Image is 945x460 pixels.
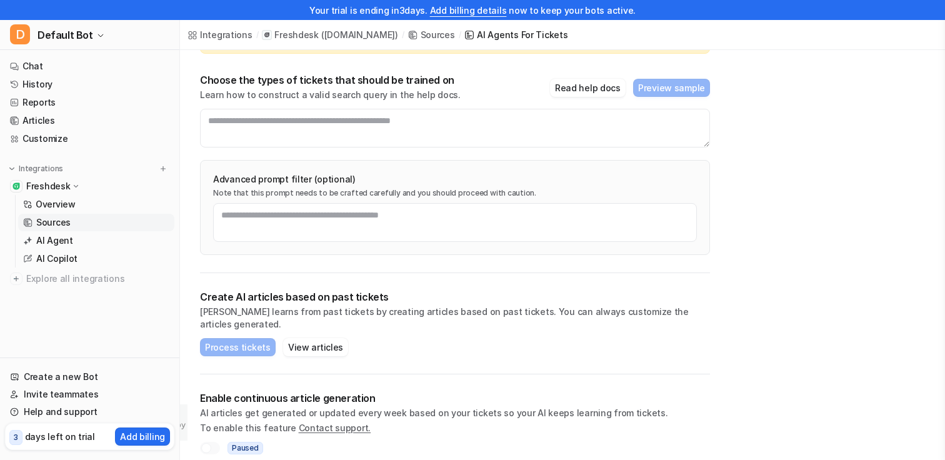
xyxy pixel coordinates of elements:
img: menu_add.svg [159,164,167,173]
span: / [402,29,404,41]
img: Freshdesk [12,182,20,190]
p: Overview [36,198,76,211]
span: Contact support. [299,422,371,433]
p: AI Agent [36,234,73,247]
a: Create a new Bot [5,368,174,386]
div: AI Agents for tickets [477,28,567,41]
p: Create AI articles based on past tickets [200,291,710,303]
div: Domain Overview [47,74,112,82]
p: AI Copilot [36,252,77,265]
a: Customize [5,130,174,147]
p: Sources [36,216,71,229]
a: Reports [5,94,174,111]
img: website_grey.svg [20,32,30,42]
a: Freshdesk([DOMAIN_NAME]) [262,29,397,41]
p: Note that this prompt needs to be crafted carefully and you should proceed with caution. [213,188,697,198]
p: Advanced prompt filter (optional) [213,173,697,186]
img: explore all integrations [10,272,22,285]
span: Explore all integrations [26,269,169,289]
img: logo_orange.svg [20,20,30,30]
div: v 4.0.25 [35,20,61,30]
button: Read help docs [550,79,626,97]
a: AI Agent [18,232,174,249]
a: Integrations [187,28,252,41]
p: Freshdesk [274,29,318,41]
p: Enable continuous article generation [200,392,710,404]
a: AI Copilot [18,250,174,267]
a: Sources [408,28,455,41]
img: tab_domain_overview_orange.svg [34,72,44,82]
button: View articles [283,338,348,356]
a: Sources [18,214,174,231]
span: Paused [227,442,263,454]
p: Learn how to construct a valid search query in the help docs. [200,89,461,101]
p: days left on trial [25,430,95,443]
a: History [5,76,174,93]
a: Add billing details [430,5,507,16]
img: tab_keywords_by_traffic_grey.svg [124,72,134,82]
p: 3 [14,432,18,443]
div: Sources [421,28,455,41]
a: Explore all integrations [5,270,174,287]
p: Add billing [120,430,165,443]
span: / [459,29,461,41]
a: Overview [18,196,174,213]
div: Keywords by Traffic [138,74,211,82]
button: Add billing [115,427,170,446]
a: Chat [5,57,174,75]
p: Freshdesk [26,180,70,192]
button: Integrations [5,162,67,175]
p: [PERSON_NAME] learns from past tickets by creating articles based on past tickets. You can always... [200,306,710,331]
a: Help and support [5,403,174,421]
div: Integrations [200,28,252,41]
p: To enable this feature [200,422,710,434]
p: Choose the types of tickets that should be trained on [200,74,461,86]
button: Preview sample [633,79,710,97]
div: Domain: [URL] [32,32,89,42]
a: Invite teammates [5,386,174,403]
button: Process tickets [200,338,276,356]
p: AI articles get generated or updated every week based on your tickets so your AI keeps learning f... [200,407,710,419]
span: / [256,29,259,41]
p: ( [DOMAIN_NAME] ) [321,29,398,41]
img: expand menu [7,164,16,173]
p: Integrations [19,164,63,174]
a: Articles [5,112,174,129]
a: AI Agents for tickets [464,28,567,41]
span: Default Bot [37,26,93,44]
span: D [10,24,30,44]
